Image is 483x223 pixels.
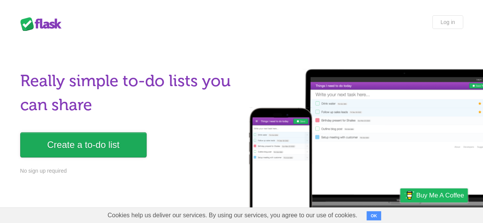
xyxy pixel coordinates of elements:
button: OK [367,211,381,220]
a: Buy me a coffee [400,188,468,202]
div: Flask Lists [20,17,66,31]
span: Cookies help us deliver our services. By using our services, you agree to our use of cookies. [100,208,365,223]
h1: Really simple to-do lists you can share [20,69,237,117]
a: Log in [432,15,463,29]
img: Buy me a coffee [404,189,414,202]
p: No sign up required [20,167,237,175]
span: Buy me a coffee [416,189,464,202]
a: Create a to-do list [20,132,147,157]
